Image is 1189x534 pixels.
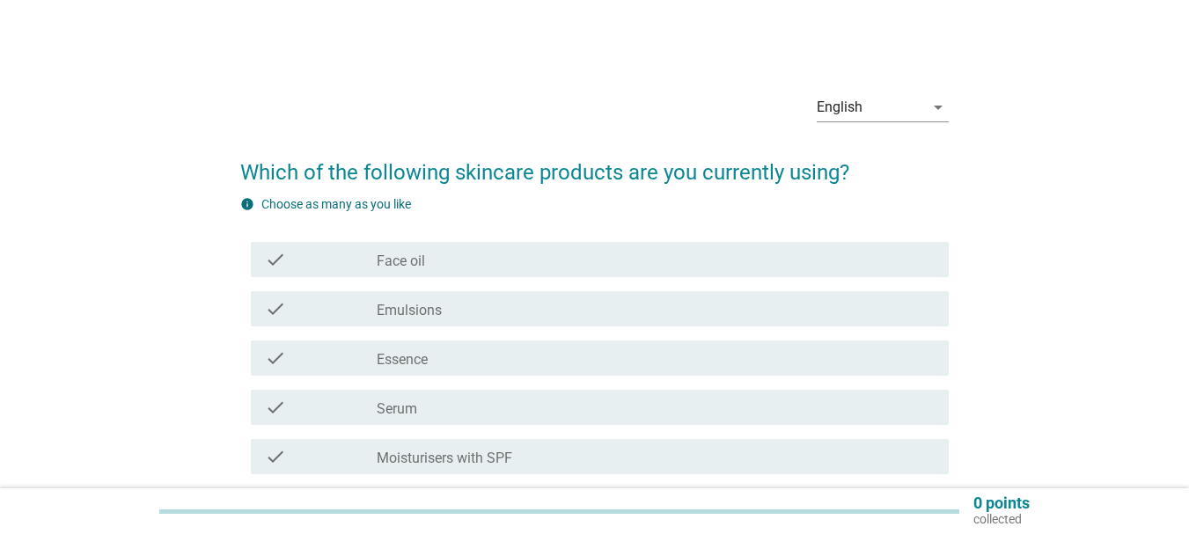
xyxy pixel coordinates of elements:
[377,450,512,467] label: Moisturisers with SPF
[973,495,1030,511] p: 0 points
[265,298,286,319] i: check
[928,97,949,118] i: arrow_drop_down
[377,400,417,418] label: Serum
[377,302,442,319] label: Emulsions
[377,252,425,270] label: Face oil
[377,351,428,369] label: Essence
[973,511,1030,527] p: collected
[240,197,254,211] i: info
[817,99,862,115] div: English
[265,347,286,369] i: check
[265,249,286,270] i: check
[261,197,411,211] label: Choose as many as you like
[240,139,949,188] h2: Which of the following skincare products are you currently using?
[265,397,286,418] i: check
[265,446,286,467] i: check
